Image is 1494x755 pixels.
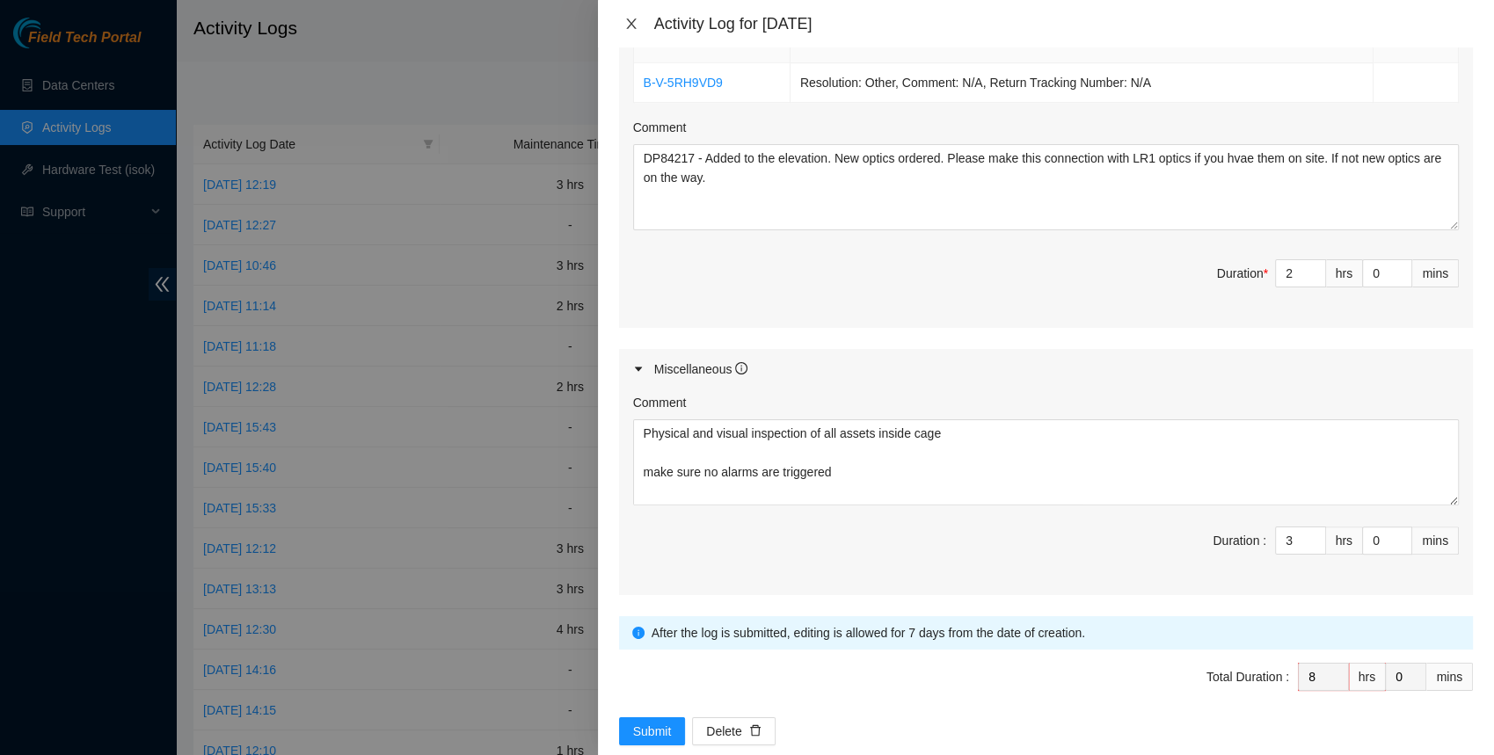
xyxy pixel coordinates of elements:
[1349,663,1386,691] div: hrs
[654,14,1473,33] div: Activity Log for [DATE]
[1206,667,1289,686] div: Total Duration :
[652,623,1460,642] div: After the log is submitted, editing is allowed for 7 days from the date of creation.
[632,627,645,639] span: info-circle
[1412,259,1459,287] div: mins
[706,722,741,741] span: Delete
[654,359,748,379] div: Miscellaneous
[619,349,1473,389] div: Miscellaneous info-circle
[633,144,1459,230] textarea: Comment
[1326,526,1363,555] div: hrs
[633,118,687,137] label: Comment
[749,724,762,738] span: delete
[1426,663,1473,691] div: mins
[735,362,747,374] span: info-circle
[692,717,775,745] button: Deletedelete
[791,63,1374,103] td: Resolution: Other, Comment: N/A, Return Tracking Number: N/A
[624,17,638,31] span: close
[619,717,686,745] button: Submit
[633,364,644,374] span: caret-right
[633,393,687,412] label: Comment
[1217,264,1268,283] div: Duration
[1213,531,1266,550] div: Duration :
[644,76,723,90] a: B-V-5RH9VD9
[1412,526,1459,555] div: mins
[619,16,644,33] button: Close
[1326,259,1363,287] div: hrs
[633,419,1459,505] textarea: Comment
[633,722,672,741] span: Submit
